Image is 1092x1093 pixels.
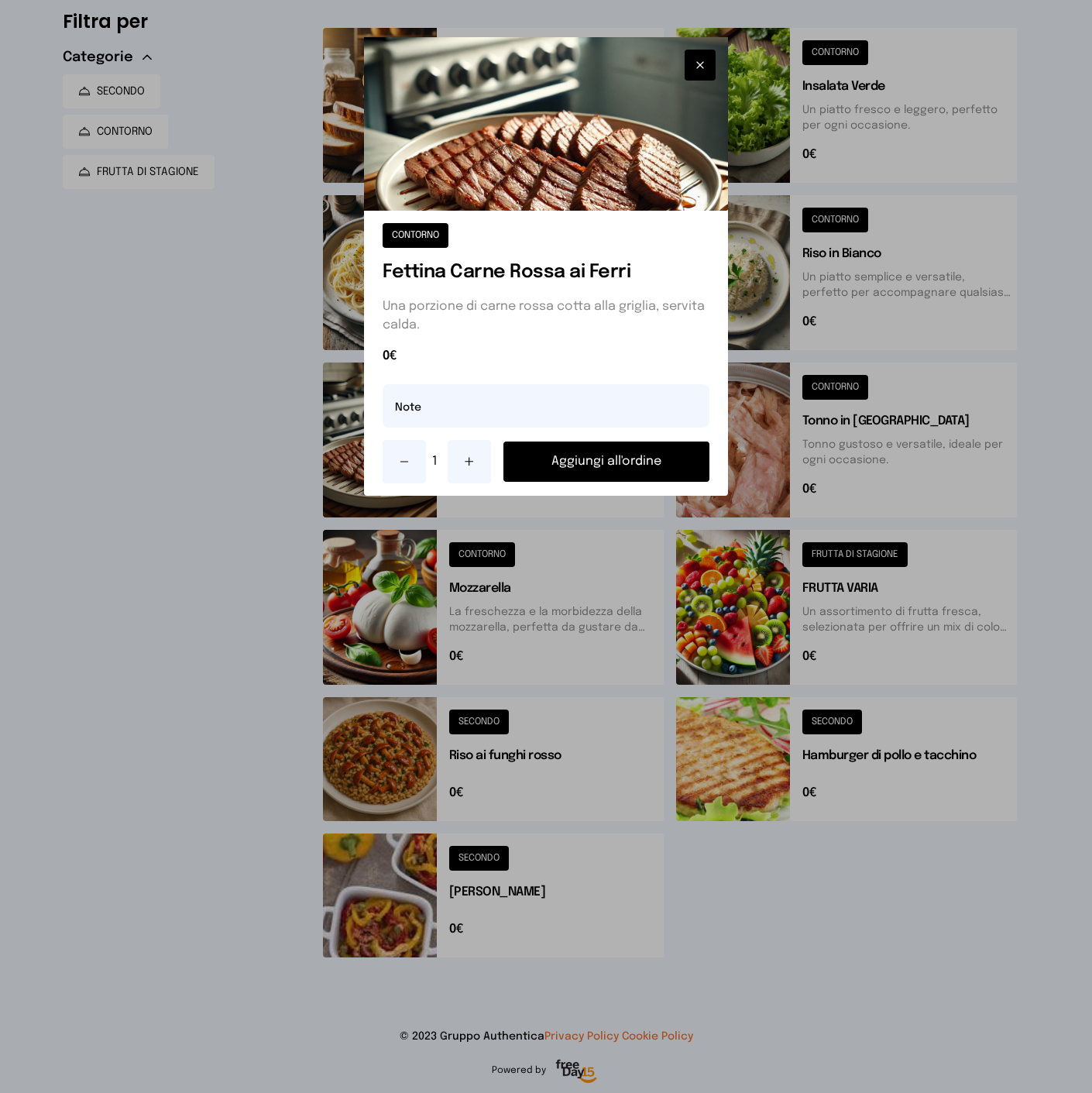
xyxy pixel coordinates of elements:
[503,442,709,482] button: Aggiungi all'ordine
[383,223,448,248] button: CONTORNO
[364,37,728,211] img: Fettina Carne Rossa ai Ferri
[432,452,441,471] span: 1
[383,347,709,366] span: 0€
[383,297,709,335] p: Una porzione di carne rossa cotta alla griglia, servita calda.
[383,260,709,285] h1: Fettina Carne Rossa ai Ferri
